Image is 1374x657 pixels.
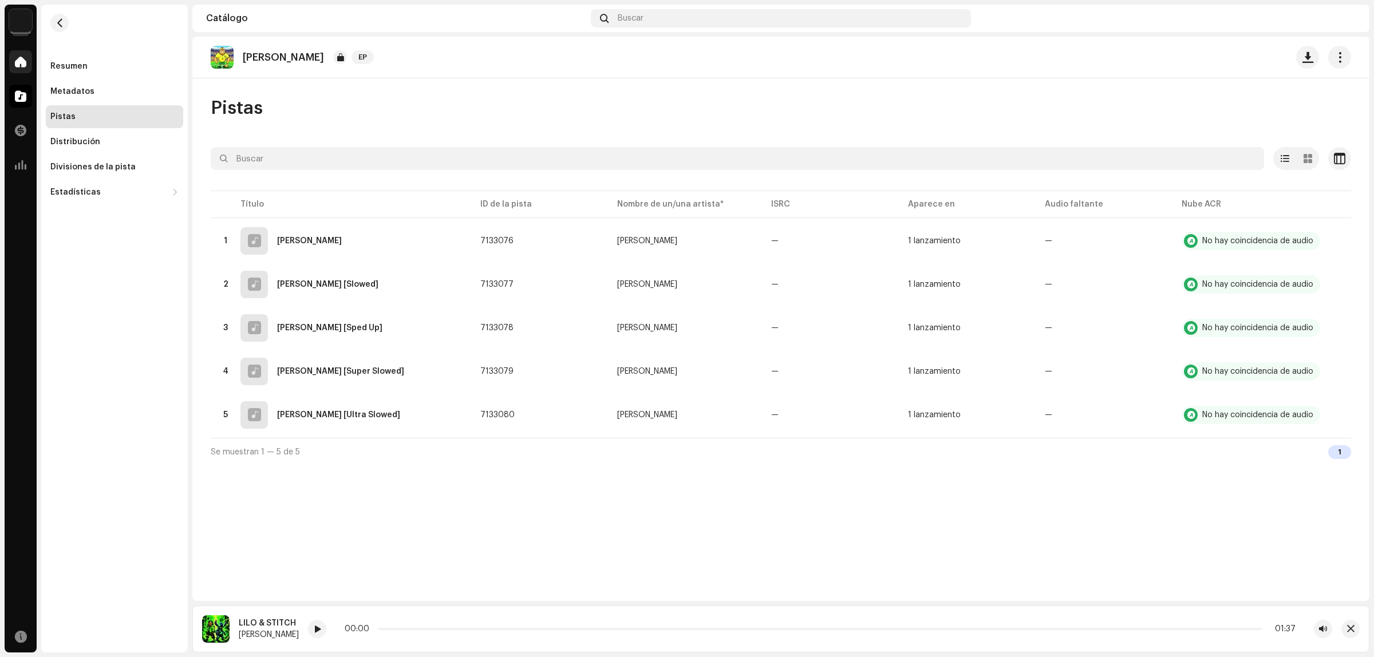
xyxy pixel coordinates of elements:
[352,50,374,64] span: EP
[46,156,183,179] re-m-nav-item: Divisiones de la pista
[908,367,1026,375] span: 1 lanzamiento
[277,237,342,245] div: RONALDO NAZARIO FUNK
[771,237,779,245] div: —
[908,367,961,375] div: 1 lanzamiento
[277,411,400,419] div: RONALDO NAZARIO FUNK [Ultra Slowed]
[1202,411,1313,419] div: No hay coincidencia de audio
[1266,624,1296,634] div: 01:37
[480,237,514,245] span: 7133076
[1202,237,1313,245] div: No hay coincidencia de audio
[480,324,514,332] span: 7133078
[771,280,779,288] div: —
[771,411,779,419] div: —
[617,367,677,375] div: [PERSON_NAME]
[211,97,263,120] span: Pistas
[618,14,643,23] span: Buscar
[50,87,94,96] div: Metadatos
[1045,367,1163,375] re-a-table-badge: —
[1337,9,1356,27] img: d6e06fa9-f9ce-4a05-ae31-ec4e8b5de632
[617,324,677,332] div: [PERSON_NAME]
[50,188,101,197] div: Estadísticas
[617,324,753,332] span: Fran Garro
[771,367,779,375] div: —
[211,448,300,456] span: Se muestran 1 — 5 de 5
[908,280,1026,288] span: 1 lanzamiento
[480,411,515,419] span: 7133080
[46,130,183,153] re-m-nav-item: Distribución
[1202,324,1313,332] div: No hay coincidencia de audio
[1202,280,1313,288] div: No hay coincidencia de audio
[277,367,404,375] div: RONALDO NAZARIO FUNK [Super Slowed]
[617,237,753,245] span: Fran Garro
[480,280,514,288] span: 7133077
[908,237,961,245] div: 1 lanzamiento
[617,367,753,375] span: Fran Garro
[617,280,677,288] div: [PERSON_NAME]
[46,105,183,128] re-m-nav-item: Pistas
[1045,411,1163,419] re-a-table-badge: —
[50,112,76,121] div: Pistas
[1328,445,1351,459] div: 1
[211,46,234,69] img: 880e9518-25af-4ac8-8b97-2f1c6d9be8a9
[908,324,961,332] div: 1 lanzamiento
[908,411,1026,419] span: 1 lanzamiento
[46,181,183,204] re-m-nav-dropdown: Estadísticas
[239,619,299,628] div: LILO & STITCH
[277,280,378,288] div: RONALDO NAZARIO FUNK [Slowed]
[1045,237,1163,245] re-a-table-badge: —
[480,367,514,375] span: 7133079
[206,14,586,23] div: Catálogo
[1045,280,1163,288] re-a-table-badge: —
[239,630,299,639] div: [PERSON_NAME]
[46,55,183,78] re-m-nav-item: Resumen
[771,324,779,332] div: —
[908,237,1026,245] span: 1 lanzamiento
[211,147,1264,170] input: Buscar
[277,324,382,332] div: RONALDO NAZARIO FUNK [Sped Up]
[908,324,1026,332] span: 1 lanzamiento
[617,237,677,245] div: [PERSON_NAME]
[345,624,374,634] div: 00:00
[617,411,677,419] div: [PERSON_NAME]
[50,62,88,71] div: Resumen
[50,163,136,172] div: Divisiones de la pista
[1045,324,1163,332] re-a-table-badge: —
[9,9,32,32] img: 34f81ff7-2202-4073-8c5d-62963ce809f3
[202,615,230,643] img: 89eb032a-d8e4-4c4b-8a04-4aefe263e23b
[46,80,183,103] re-m-nav-item: Metadatos
[243,52,324,64] p: [PERSON_NAME]
[50,137,100,147] div: Distribución
[617,280,753,288] span: Fran Garro
[617,411,753,419] span: Fran Garro
[1202,367,1313,375] div: No hay coincidencia de audio
[908,280,961,288] div: 1 lanzamiento
[908,411,961,419] div: 1 lanzamiento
